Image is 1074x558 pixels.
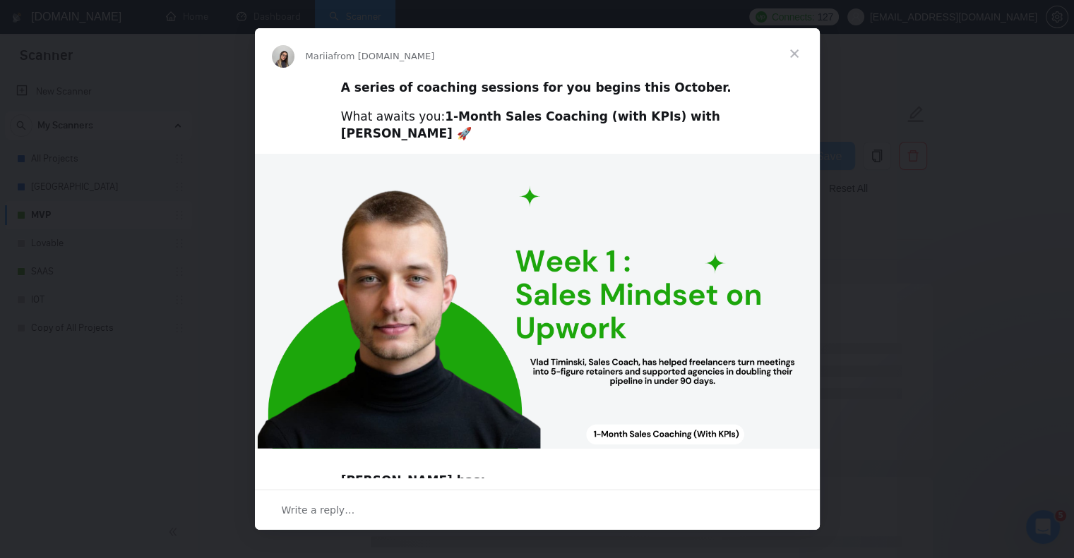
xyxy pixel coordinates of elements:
img: Profile image for Mariia [272,45,294,68]
b: 1-Month Sales Coaching (with KPIs) with [PERSON_NAME] 🚀 [341,109,720,140]
span: Mariia [306,51,334,61]
span: Write a reply… [282,501,355,519]
span: from [DOMAIN_NAME] [333,51,434,61]
div: Open conversation and reply [255,490,820,530]
b: [PERSON_NAME] has: [341,473,485,487]
div: What awaits you: [341,109,734,142]
b: A series of coaching sessions for you begins this October. [341,80,732,95]
span: Close [769,28,820,79]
